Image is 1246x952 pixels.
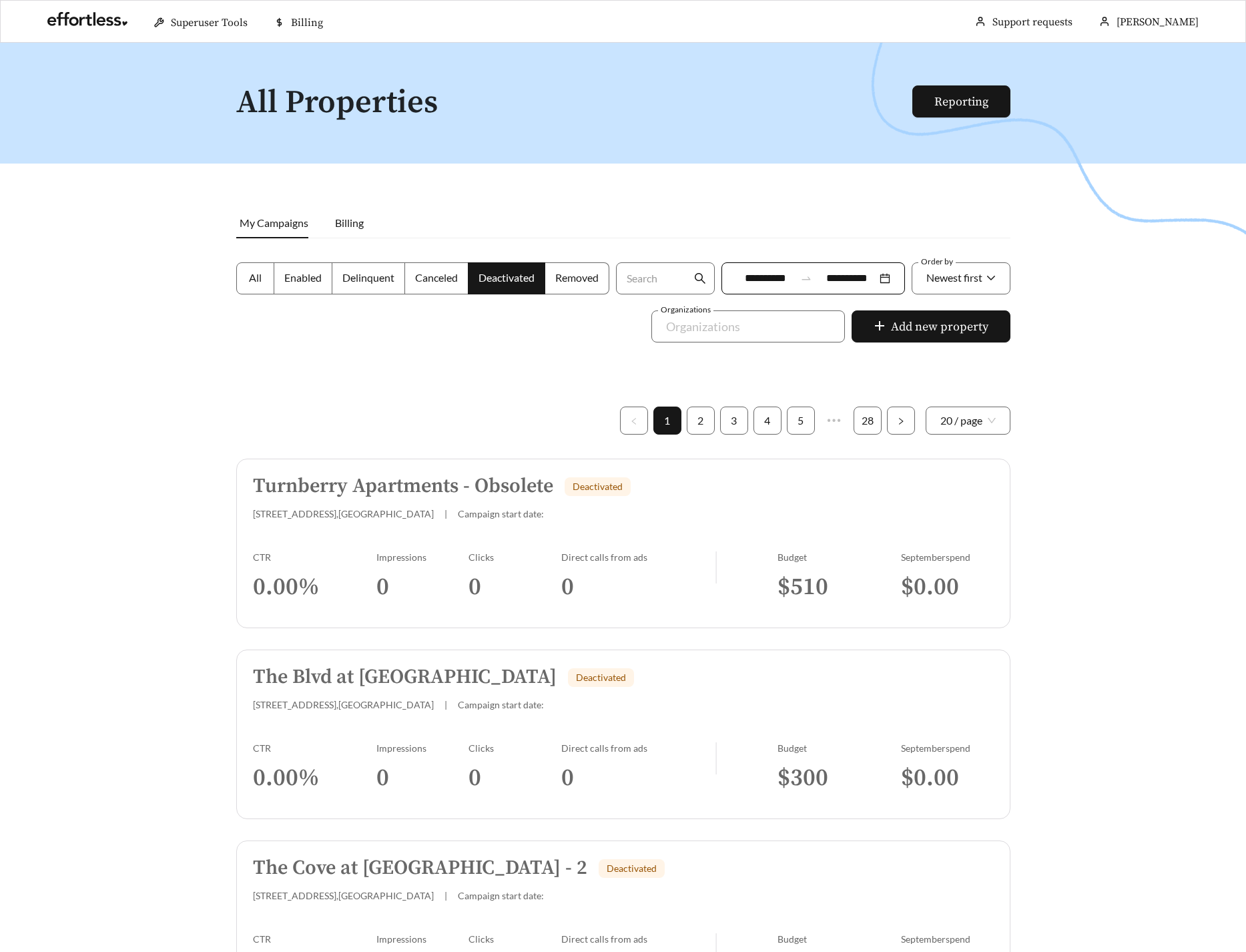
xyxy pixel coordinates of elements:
span: All [249,271,262,284]
h3: 0 [469,763,561,793]
li: Previous Page [620,407,648,435]
h3: 0.00 % [253,763,376,793]
h3: $ 300 [777,763,901,793]
span: Deactivated [479,271,535,284]
span: | [444,890,447,901]
h3: $ 0.00 [901,763,994,793]
div: CTR [253,742,376,754]
span: 20 / page [940,407,996,434]
button: Reporting [912,85,1010,117]
h3: 0 [376,572,469,602]
div: Direct calls from ads [561,551,715,563]
a: 5 [788,407,814,434]
span: [PERSON_NAME] [1117,15,1199,29]
div: Clicks [469,933,561,945]
h1: All Properties [236,85,914,121]
span: search [694,272,706,284]
span: Deactivated [576,672,626,683]
span: Newest first [926,271,982,284]
h5: The Cove at [GEOGRAPHIC_DATA] - 2 [253,857,587,879]
li: 3 [720,407,748,435]
a: 2 [687,407,714,434]
h5: The Blvd at [GEOGRAPHIC_DATA] [253,666,557,688]
li: 4 [753,407,782,435]
div: Impressions [376,742,469,754]
span: swap-right [800,272,812,284]
span: Add new property [891,318,988,336]
span: Deactivated [607,863,657,874]
div: September spend [901,742,994,754]
span: Campaign start date: [458,508,544,519]
span: [STREET_ADDRESS] , [GEOGRAPHIC_DATA] [253,890,434,901]
h3: 0.00 % [253,572,376,602]
div: Page Size [926,407,1010,435]
div: Direct calls from ads [561,933,715,945]
li: Next 5 Pages [820,407,848,435]
span: | [444,699,447,710]
a: Turnberry Apartments - ObsoleteDeactivated[STREET_ADDRESS],[GEOGRAPHIC_DATA]|Campaign start date:... [236,459,1010,628]
span: Campaign start date: [458,699,544,710]
h3: 0 [561,763,715,793]
div: CTR [253,551,376,563]
span: Campaign start date: [458,890,544,901]
a: Support requests [992,15,1072,29]
a: The Blvd at [GEOGRAPHIC_DATA]Deactivated[STREET_ADDRESS],[GEOGRAPHIC_DATA]|Campaign start date:CT... [236,650,1010,819]
div: September spend [901,551,994,563]
span: plus [874,320,886,334]
div: Budget [777,933,901,945]
span: ••• [820,407,848,435]
span: to [800,272,812,284]
div: Budget [777,551,901,563]
li: 1 [653,407,681,435]
h5: Turnberry Apartments - Obsolete [253,475,553,497]
span: Billing [335,216,364,229]
span: right [897,417,905,425]
button: plusAdd new property [852,310,1010,342]
h3: $ 510 [777,572,901,602]
li: 28 [854,407,882,435]
a: 3 [721,407,747,434]
span: left [630,417,638,425]
span: Delinquent [342,271,394,284]
a: Reporting [934,94,988,109]
span: Removed [555,271,599,284]
span: Enabled [284,271,322,284]
div: Impressions [376,933,469,945]
div: Clicks [469,551,561,563]
li: Next Page [887,407,915,435]
a: 28 [854,407,881,434]
span: Billing [291,16,323,29]
a: 4 [754,407,781,434]
span: [STREET_ADDRESS] , [GEOGRAPHIC_DATA] [253,508,434,519]
span: [STREET_ADDRESS] , [GEOGRAPHIC_DATA] [253,699,434,710]
a: 1 [654,407,681,434]
li: 2 [687,407,715,435]
li: 5 [787,407,815,435]
img: line [715,551,717,583]
span: Canceled [415,271,458,284]
span: Deactivated [573,481,623,492]
div: Budget [777,742,901,754]
div: September spend [901,933,994,945]
img: line [715,742,717,774]
h3: 0 [376,763,469,793]
div: Impressions [376,551,469,563]
span: Superuser Tools [171,16,248,29]
div: Clicks [469,742,561,754]
div: Direct calls from ads [561,742,715,754]
span: | [444,508,447,519]
h3: $ 0.00 [901,572,994,602]
button: right [887,407,915,435]
div: CTR [253,933,376,945]
h3: 0 [469,572,561,602]
button: left [620,407,648,435]
h3: 0 [561,572,715,602]
span: My Campaigns [240,216,308,229]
